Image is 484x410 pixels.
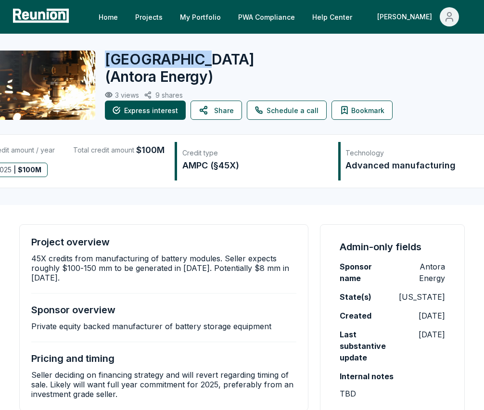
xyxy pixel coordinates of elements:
[105,68,214,85] span: ( Antora Energy )
[182,148,328,158] div: Credit type
[73,143,165,157] div: Total credit amount
[13,163,16,177] span: |
[91,7,474,26] nav: Main
[340,310,371,321] label: Created
[31,254,296,282] p: 45X credits from manufacturing of battery modules. Seller expects roughly $100-150 mm to be gener...
[155,91,183,99] p: 9 shares
[399,291,445,303] p: [US_STATE]
[31,236,110,248] h4: Project overview
[127,7,170,26] a: Projects
[31,353,115,364] h4: Pricing and timing
[369,7,467,26] button: [PERSON_NAME]
[247,101,327,120] a: Schedule a call
[105,51,307,85] h2: [GEOGRAPHIC_DATA]
[419,329,445,340] p: [DATE]
[115,91,139,99] p: 3 views
[31,370,296,399] p: Seller deciding on financing strategy and will revert regarding timing of sale. Likely will want ...
[340,240,421,254] h4: Admin-only fields
[172,7,229,26] a: My Portfolio
[340,329,392,363] label: Last substantive update
[419,310,445,321] p: [DATE]
[31,321,271,331] p: Private equity backed manufacturer of battery storage equipment
[18,163,41,177] span: $ 100M
[340,291,371,303] label: State(s)
[105,101,186,120] button: Express interest
[182,159,328,172] div: AMPC (§45X)
[136,143,165,157] span: $100M
[340,388,356,399] p: TBD
[393,261,445,284] p: Antora Energy
[191,101,242,120] button: Share
[340,261,392,284] label: Sponsor name
[340,371,394,382] label: Internal notes
[91,7,126,26] a: Home
[31,304,115,316] h4: Sponsor overview
[230,7,303,26] a: PWA Compliance
[377,7,436,26] div: [PERSON_NAME]
[331,101,393,120] button: Bookmark
[305,7,360,26] a: Help Center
